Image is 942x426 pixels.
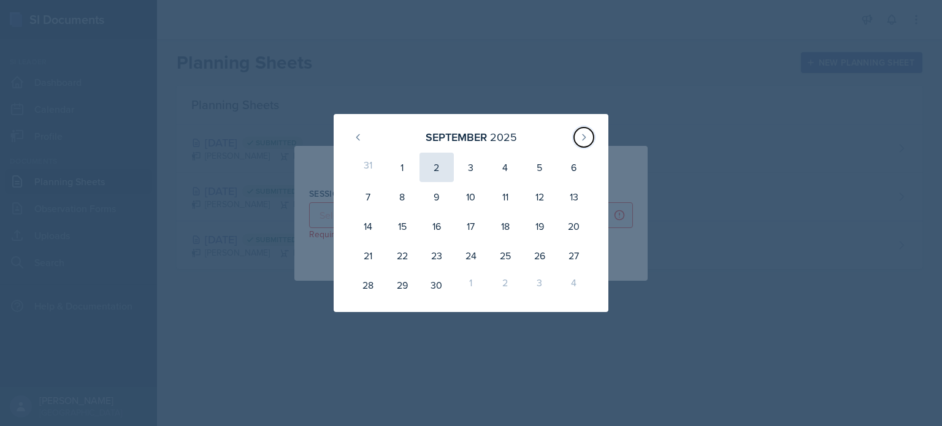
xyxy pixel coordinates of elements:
div: 15 [385,211,419,241]
div: 2025 [490,129,517,145]
div: 3 [523,270,557,300]
div: 13 [557,182,591,211]
div: 7 [351,182,385,211]
div: 17 [454,211,488,241]
div: 23 [419,241,454,270]
div: 31 [351,153,385,182]
div: 11 [488,182,523,211]
div: 2 [488,270,523,300]
div: 29 [385,270,419,300]
div: 24 [454,241,488,270]
div: 20 [557,211,591,241]
div: 9 [419,182,454,211]
div: 1 [454,270,488,300]
div: 27 [557,241,591,270]
div: 4 [488,153,523,182]
div: 30 [419,270,454,300]
div: 18 [488,211,523,241]
div: 22 [385,241,419,270]
div: 3 [454,153,488,182]
div: 21 [351,241,385,270]
div: 5 [523,153,557,182]
div: 10 [454,182,488,211]
div: 28 [351,270,385,300]
div: 4 [557,270,591,300]
div: 19 [523,211,557,241]
div: 12 [523,182,557,211]
div: 16 [419,211,454,241]
div: 1 [385,153,419,182]
div: 25 [488,241,523,270]
div: 8 [385,182,419,211]
div: 6 [557,153,591,182]
div: 26 [523,241,557,270]
div: September [426,129,487,145]
div: 14 [351,211,385,241]
div: 2 [419,153,454,182]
